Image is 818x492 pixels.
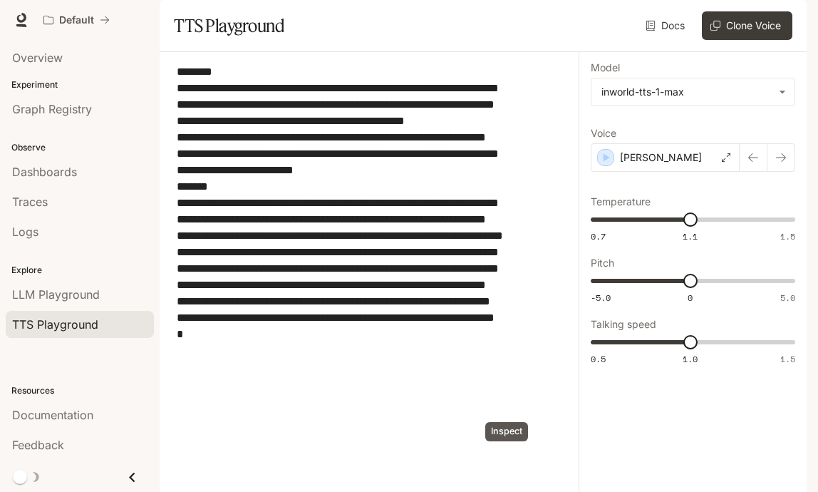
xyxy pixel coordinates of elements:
[688,292,693,304] span: 0
[37,6,116,34] button: All workspaces
[620,150,702,165] p: [PERSON_NAME]
[683,353,698,365] span: 1.0
[591,319,656,329] p: Talking speed
[780,230,795,242] span: 1.5
[591,258,614,268] p: Pitch
[591,78,794,106] div: inworld-tts-1-max
[174,11,284,40] h1: TTS Playground
[601,85,772,99] div: inworld-tts-1-max
[702,11,792,40] button: Clone Voice
[591,128,616,138] p: Voice
[591,292,611,304] span: -5.0
[683,230,698,242] span: 1.1
[591,230,606,242] span: 0.7
[591,63,620,73] p: Model
[485,422,528,441] div: Inspect
[780,353,795,365] span: 1.5
[591,353,606,365] span: 0.5
[59,14,94,26] p: Default
[591,197,651,207] p: Temperature
[643,11,690,40] a: Docs
[780,292,795,304] span: 5.0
